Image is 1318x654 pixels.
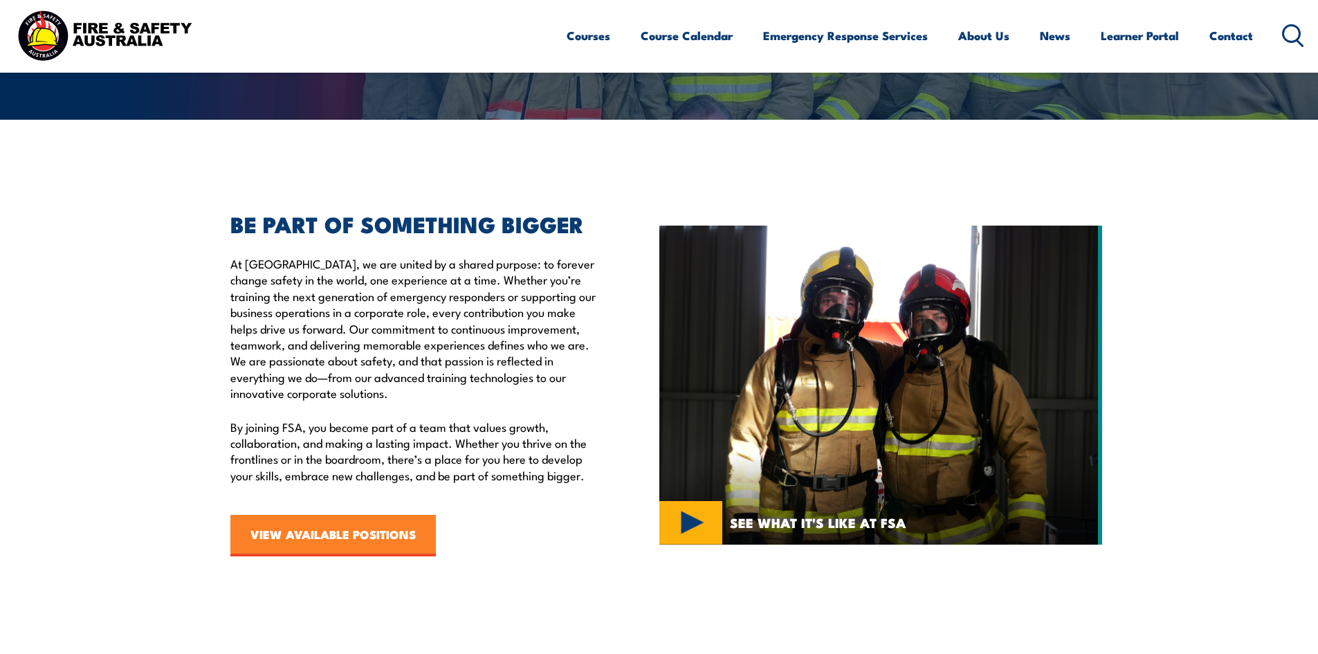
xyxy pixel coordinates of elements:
a: Contact [1209,17,1253,54]
a: Learner Portal [1101,17,1179,54]
p: By joining FSA, you become part of a team that values growth, collaboration, and making a lasting... [230,419,596,484]
p: At [GEOGRAPHIC_DATA], we are united by a shared purpose: to forever change safety in the world, o... [230,255,596,401]
a: Emergency Response Services [763,17,928,54]
img: MERS VIDEO (4) [659,226,1102,545]
a: VIEW AVAILABLE POSITIONS [230,515,436,556]
span: SEE WHAT IT'S LIKE AT FSA [730,516,906,529]
h2: BE PART OF SOMETHING BIGGER [230,214,596,233]
a: About Us [958,17,1009,54]
a: Course Calendar [641,17,733,54]
a: News [1040,17,1070,54]
a: Courses [567,17,610,54]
